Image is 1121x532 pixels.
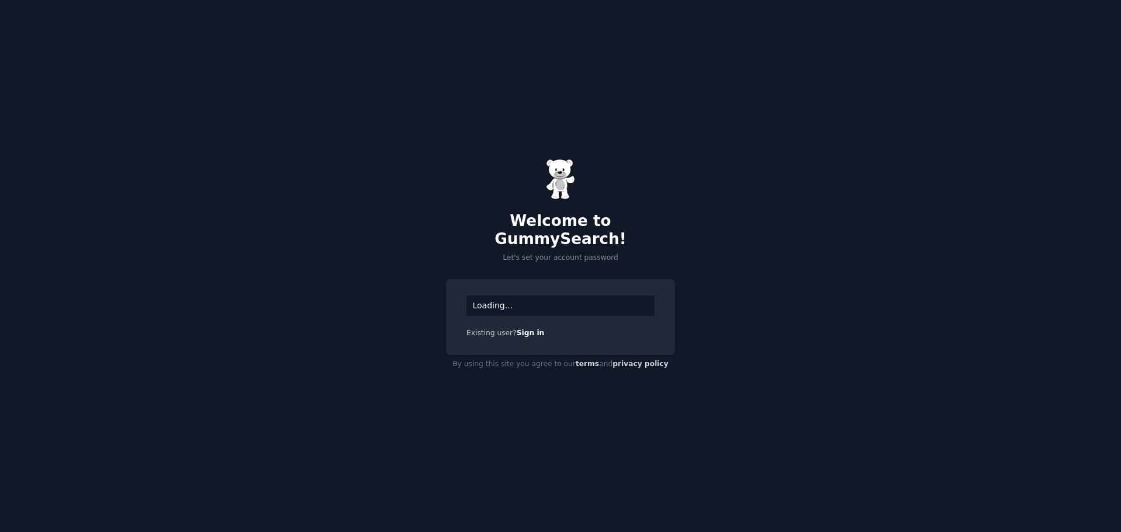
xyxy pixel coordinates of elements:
div: By using this site you agree to our and [446,355,675,374]
p: Let's set your account password [446,253,675,263]
a: terms [576,360,599,368]
div: Loading... [466,295,655,316]
h2: Welcome to GummySearch! [446,212,675,249]
a: Sign in [517,329,545,337]
span: Existing user? [466,329,517,337]
img: Gummy Bear [546,159,575,200]
a: privacy policy [612,360,669,368]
